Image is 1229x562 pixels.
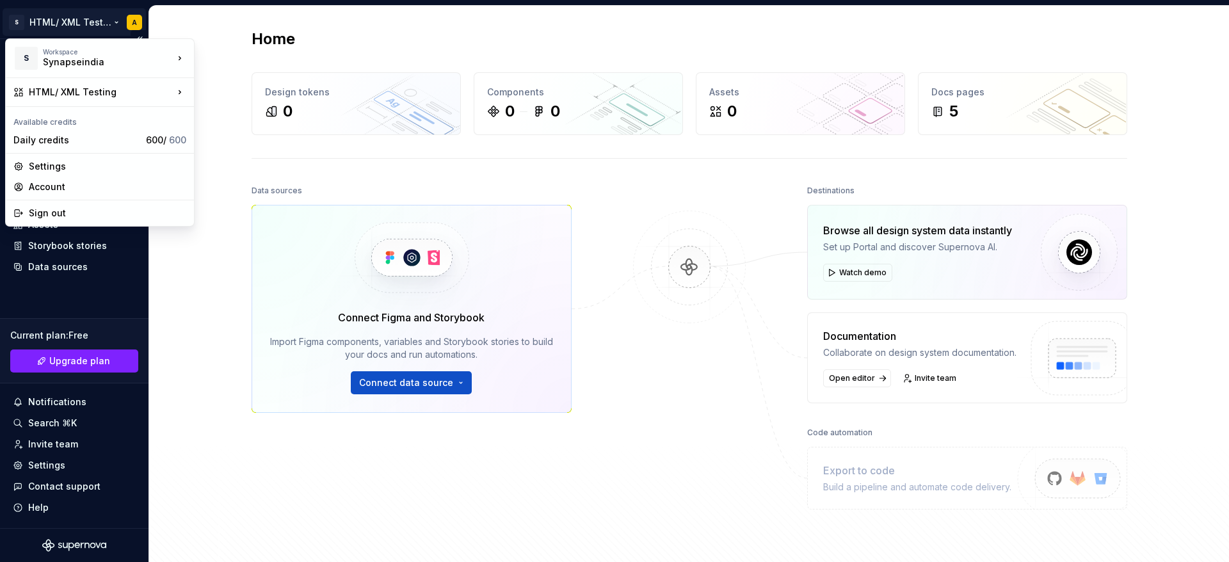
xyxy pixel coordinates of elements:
[43,56,152,68] div: Synapseindia
[169,134,186,145] span: 600
[146,134,186,145] span: 600 /
[8,109,191,130] div: Available credits
[43,48,173,56] div: Workspace
[29,86,173,99] div: HTML/ XML Testing
[29,207,186,220] div: Sign out
[13,134,141,147] div: Daily credits
[15,47,38,70] div: S
[29,181,186,193] div: Account
[29,160,186,173] div: Settings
